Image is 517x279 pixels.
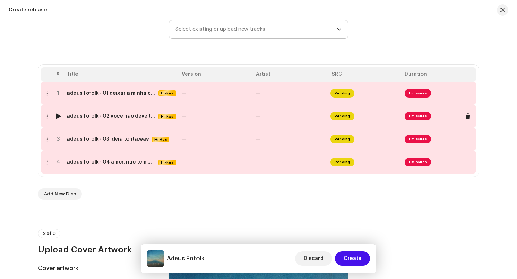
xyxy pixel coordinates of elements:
span: Fix Issues [405,135,431,143]
h3: Upload Cover Artwork [38,244,479,255]
span: Pending [330,112,354,120]
span: Hi-Res [159,114,175,119]
th: Artist [253,67,327,82]
span: — [256,114,261,119]
button: Create [335,251,370,266]
div: adeus fofolk - 02 você não deve ter tanto medo.wav [67,113,155,119]
div: adeus fofolk - 03 ideia tonta.wav [67,136,149,142]
span: — [182,160,186,165]
div: adeus fofolk - 04 amor, não tem mais o que fazer agora.wav [67,159,155,165]
span: Select existing or upload new tracks [175,20,337,38]
button: Discard [295,251,332,266]
span: Fix Issues [405,89,431,98]
span: Hi-Res [159,160,175,165]
th: ISRC [327,67,402,82]
span: Pending [330,135,354,143]
img: e3d1296c-af45-43d9-ad9f-3b8b80bcc913 [147,250,164,267]
span: Pending [330,158,354,166]
span: — [256,160,261,165]
th: Duration [402,67,476,82]
span: — [256,137,261,142]
span: Fix Issues [405,112,431,120]
div: dropdown trigger [337,20,342,38]
th: Title [64,67,179,82]
span: Hi-Res [159,90,175,96]
span: — [182,137,186,142]
span: Discard [304,251,323,266]
span: — [182,114,186,119]
th: Version [179,67,253,82]
span: Create [344,251,362,266]
span: — [256,91,261,96]
span: Hi-Res [153,137,169,142]
div: adeus fofolk - 01 deixar a minha casa.wav [67,90,155,96]
h5: Cover artwork [38,264,158,273]
span: Pending [330,89,354,98]
span: — [182,91,186,96]
h5: Adeus Fofolk [167,254,205,263]
span: Fix Issues [405,158,431,166]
